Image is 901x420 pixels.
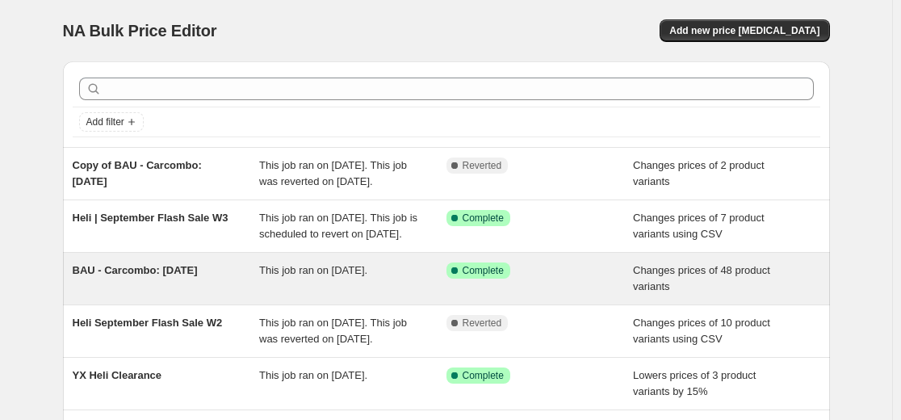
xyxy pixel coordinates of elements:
[633,264,770,292] span: Changes prices of 48 product variants
[463,264,504,277] span: Complete
[259,264,367,276] span: This job ran on [DATE].
[660,19,829,42] button: Add new price [MEDICAL_DATA]
[63,22,217,40] span: NA Bulk Price Editor
[463,212,504,225] span: Complete
[86,115,124,128] span: Add filter
[73,264,198,276] span: BAU - Carcombo: [DATE]
[463,369,504,382] span: Complete
[259,212,417,240] span: This job ran on [DATE]. This job is scheduled to revert on [DATE].
[633,159,765,187] span: Changes prices of 2 product variants
[259,317,407,345] span: This job ran on [DATE]. This job was reverted on [DATE].
[669,24,819,37] span: Add new price [MEDICAL_DATA]
[73,159,202,187] span: Copy of BAU - Carcombo: [DATE]
[73,369,162,381] span: YX Heli Clearance
[259,159,407,187] span: This job ran on [DATE]. This job was reverted on [DATE].
[73,212,228,224] span: Heli | September Flash Sale W3
[633,369,756,397] span: Lowers prices of 3 product variants by 15%
[259,369,367,381] span: This job ran on [DATE].
[633,317,770,345] span: Changes prices of 10 product variants using CSV
[463,317,502,330] span: Reverted
[463,159,502,172] span: Reverted
[79,112,144,132] button: Add filter
[73,317,223,329] span: Heli September Flash Sale W2
[633,212,765,240] span: Changes prices of 7 product variants using CSV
